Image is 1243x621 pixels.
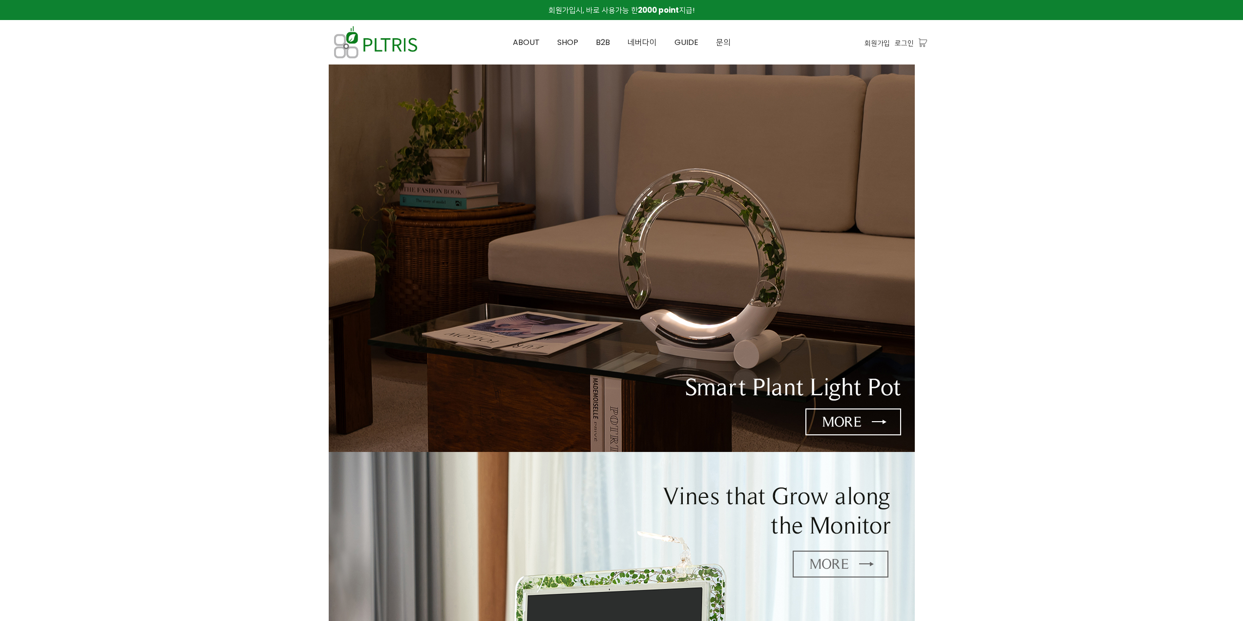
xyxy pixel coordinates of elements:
[548,5,695,15] span: 회원가입시, 바로 사용가능 한 지급!
[638,5,679,15] strong: 2000 point
[895,38,914,48] a: 로그인
[674,37,698,48] span: GUIDE
[619,21,666,64] a: 네버다이
[707,21,739,64] a: 문의
[628,37,657,48] span: 네버다이
[513,37,540,48] span: ABOUT
[587,21,619,64] a: B2B
[864,38,890,48] a: 회원가입
[596,37,610,48] span: B2B
[666,21,707,64] a: GUIDE
[557,37,578,48] span: SHOP
[504,21,548,64] a: ABOUT
[716,37,731,48] span: 문의
[548,21,587,64] a: SHOP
